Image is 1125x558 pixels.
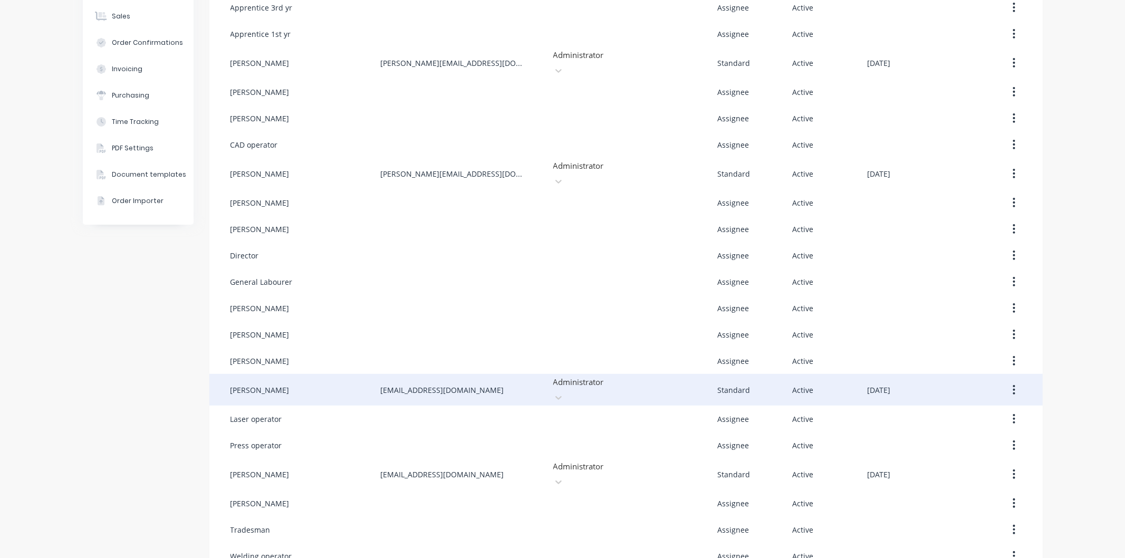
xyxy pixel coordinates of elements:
div: Order Importer [112,196,164,206]
div: Assignee [717,498,749,509]
div: Active [792,355,813,367]
div: [DATE] [868,469,891,480]
div: [PERSON_NAME] [230,384,290,396]
div: [EMAIL_ADDRESS][DOMAIN_NAME] [380,384,504,396]
div: Assignee [717,440,749,451]
div: [DATE] [868,168,891,179]
div: Purchasing [112,91,149,100]
div: Active [792,168,813,179]
div: [PERSON_NAME][EMAIL_ADDRESS][DOMAIN_NAME] [380,57,528,69]
div: Active [792,224,813,235]
div: Active [792,113,813,124]
div: Assignee [717,197,749,208]
div: Time Tracking [112,117,159,127]
div: [DATE] [868,57,891,69]
div: Apprentice 3rd yr [230,2,293,13]
div: Active [792,57,813,69]
div: Active [792,2,813,13]
div: Standard [717,57,750,69]
div: Active [792,197,813,208]
div: Active [792,303,813,314]
div: Assignee [717,250,749,261]
div: Assignee [717,303,749,314]
div: Active [792,440,813,451]
div: [PERSON_NAME] [230,86,290,98]
div: Invoicing [112,64,142,74]
div: [DATE] [868,384,891,396]
button: Order Importer [83,188,194,214]
div: PDF Settings [112,143,153,153]
div: [PERSON_NAME] [230,303,290,314]
div: Assignee [717,355,749,367]
div: Standard [717,469,750,480]
div: Tradesman [230,524,271,535]
div: Standard [717,168,750,179]
div: [PERSON_NAME][EMAIL_ADDRESS][DOMAIN_NAME] [380,168,528,179]
div: Sales [112,12,130,21]
div: [PERSON_NAME] [230,224,290,235]
div: Assignee [717,2,749,13]
div: [PERSON_NAME] [230,329,290,340]
button: Document templates [83,161,194,188]
div: Assignee [717,139,749,150]
div: Apprentice 1st yr [230,28,291,40]
div: Active [792,28,813,40]
div: Standard [717,384,750,396]
div: Assignee [717,524,749,535]
div: [PERSON_NAME] [230,498,290,509]
div: Active [792,250,813,261]
button: Invoicing [83,56,194,82]
div: [PERSON_NAME] [230,355,290,367]
button: Sales [83,3,194,30]
div: Active [792,329,813,340]
div: [PERSON_NAME] [230,469,290,480]
div: [EMAIL_ADDRESS][DOMAIN_NAME] [380,469,504,480]
div: CAD operator [230,139,278,150]
div: Active [792,139,813,150]
div: Assignee [717,224,749,235]
div: Assignee [717,28,749,40]
div: Active [792,498,813,509]
div: Assignee [717,276,749,287]
div: Active [792,413,813,425]
div: Assignee [717,329,749,340]
div: [PERSON_NAME] [230,168,290,179]
div: Director [230,250,259,261]
div: Assignee [717,86,749,98]
div: Active [792,524,813,535]
div: [PERSON_NAME] [230,113,290,124]
div: Active [792,384,813,396]
div: Active [792,469,813,480]
div: Active [792,276,813,287]
div: Order Confirmations [112,38,183,47]
div: Press operator [230,440,282,451]
div: General Labourer [230,276,293,287]
div: Laser operator [230,413,282,425]
div: [PERSON_NAME] [230,197,290,208]
div: [PERSON_NAME] [230,57,290,69]
div: Active [792,86,813,98]
button: Time Tracking [83,109,194,135]
div: Assignee [717,113,749,124]
button: Purchasing [83,82,194,109]
button: Order Confirmations [83,30,194,56]
div: Assignee [717,413,749,425]
button: PDF Settings [83,135,194,161]
div: Document templates [112,170,186,179]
